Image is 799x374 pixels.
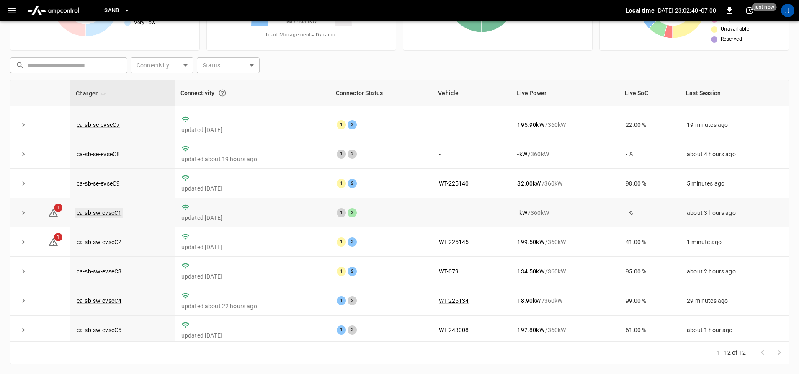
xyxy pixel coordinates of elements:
th: Live Power [510,80,619,106]
div: Connectivity [180,85,324,101]
span: Reserved [721,35,742,44]
td: 5 minutes ago [680,169,789,198]
div: 1 [337,179,346,188]
button: set refresh interval [743,4,756,17]
div: 1 [337,237,346,247]
div: 2 [348,150,357,159]
a: ca-sb-sw-evseC1 [75,208,123,218]
p: updated [DATE] [181,214,323,222]
p: Local time [626,6,655,15]
td: - % [619,198,680,227]
p: [DATE] 23:02:40 -07:00 [656,6,716,15]
p: 134.50 kW [517,267,544,276]
span: 1 [54,233,62,241]
td: - [432,139,510,169]
div: / 360 kW [517,179,612,188]
th: Connector Status [330,80,433,106]
th: Last Session [680,80,789,106]
a: ca-sb-se-evseC7 [77,121,120,128]
span: Very Low [134,19,156,27]
div: / 360 kW [517,150,612,158]
td: 99.00 % [619,286,680,316]
div: 1 [337,325,346,335]
button: expand row [17,265,30,278]
span: Max. 4634 kW [286,18,317,26]
button: expand row [17,177,30,190]
a: ca-sb-sw-evseC2 [77,239,121,245]
button: expand row [17,119,30,131]
td: about 1 hour ago [680,316,789,345]
div: 1 [337,208,346,217]
div: / 360 kW [517,297,612,305]
div: 2 [348,179,357,188]
p: - kW [517,209,527,217]
p: 1–12 of 12 [717,348,746,357]
div: 1 [337,267,346,276]
a: WT-243008 [439,327,469,333]
p: updated [DATE] [181,126,323,134]
img: ampcontrol.io logo [24,3,82,18]
a: 1 [48,209,58,216]
a: ca-sb-se-evseC9 [77,180,120,187]
button: expand row [17,324,30,336]
td: 95.00 % [619,257,680,286]
span: just now [752,3,777,11]
div: 2 [348,296,357,305]
td: 41.00 % [619,227,680,257]
div: / 360 kW [517,238,612,246]
td: 61.00 % [619,316,680,345]
button: Connection between the charger and our software. [215,85,230,101]
div: 1 [337,120,346,129]
div: 2 [348,120,357,129]
a: WT-225134 [439,297,469,304]
a: ca-sb-se-evseC8 [77,151,120,157]
button: expand row [17,148,30,160]
button: expand row [17,294,30,307]
div: 2 [348,267,357,276]
td: 98.00 % [619,169,680,198]
div: profile-icon [781,4,794,17]
p: 192.80 kW [517,326,544,334]
span: Load Management = Dynamic [266,31,337,39]
div: / 360 kW [517,267,612,276]
div: 1 [337,150,346,159]
a: ca-sb-sw-evseC5 [77,327,121,333]
p: 199.50 kW [517,238,544,246]
div: / 360 kW [517,209,612,217]
p: updated [DATE] [181,184,323,193]
span: Unavailable [721,25,749,34]
div: / 360 kW [517,326,612,334]
p: updated [DATE] [181,243,323,251]
th: Vehicle [432,80,510,106]
div: / 360 kW [517,121,612,129]
div: 1 [337,296,346,305]
td: 1 minute ago [680,227,789,257]
a: ca-sb-sw-evseC4 [77,297,121,304]
button: SanB [101,3,134,19]
span: SanB [104,6,119,15]
p: 18.90 kW [517,297,541,305]
p: updated about 19 hours ago [181,155,323,163]
td: - [432,110,510,139]
a: WT-079 [439,268,459,275]
div: 2 [348,325,357,335]
td: 19 minutes ago [680,110,789,139]
a: WT-225145 [439,239,469,245]
div: 2 [348,208,357,217]
p: updated [DATE] [181,331,323,340]
p: updated [DATE] [181,272,323,281]
span: Charger [76,88,108,98]
a: 1 [48,238,58,245]
div: 2 [348,237,357,247]
button: expand row [17,206,30,219]
td: about 2 hours ago [680,257,789,286]
td: 22.00 % [619,110,680,139]
th: Live SoC [619,80,680,106]
td: - % [619,139,680,169]
a: ca-sb-sw-evseC3 [77,268,121,275]
td: - [432,198,510,227]
a: WT-225140 [439,180,469,187]
button: expand row [17,236,30,248]
td: about 3 hours ago [680,198,789,227]
p: 195.90 kW [517,121,544,129]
